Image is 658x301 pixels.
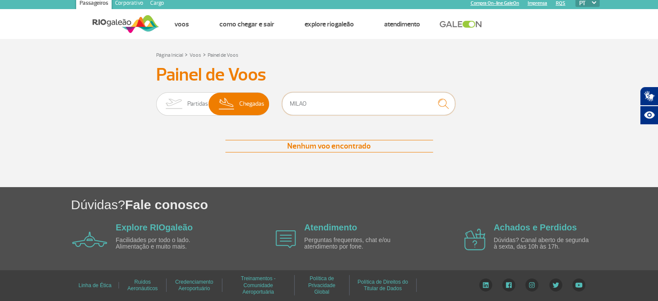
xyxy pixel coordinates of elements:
[116,223,193,232] a: Explore RIOgaleão
[203,49,206,59] a: >
[239,93,264,115] span: Chegadas
[384,20,420,29] a: Atendimento
[640,106,658,125] button: Abrir recursos assistivos.
[125,197,208,212] span: Fale conosco
[78,279,111,291] a: Linha de Ética
[308,272,335,298] a: Política de Privacidade Global
[214,93,240,115] img: slider-desembarque
[72,232,107,247] img: airplane icon
[304,223,357,232] a: Atendimento
[640,87,658,106] button: Abrir tradutor de língua de sinais.
[71,196,658,214] h1: Dúvidas?
[357,276,408,295] a: Política de Direitos do Titular de Dados
[116,237,215,250] p: Facilidades por todo o lado. Alimentação e muito mais.
[528,0,547,6] a: Imprensa
[156,64,502,86] h3: Painel de Voos
[219,20,274,29] a: Como chegar e sair
[225,140,433,152] div: Nenhum voo encontrado
[156,52,183,58] a: Página Inicial
[305,20,354,29] a: Explore RIOgaleão
[494,223,577,232] a: Achados e Perdidos
[640,87,658,125] div: Plugin de acessibilidade da Hand Talk.
[556,0,565,6] a: RQS
[304,237,404,250] p: Perguntas frequentes, chat e/ou atendimento por fone.
[525,278,539,291] img: Instagram
[160,93,187,115] img: slider-embarque
[127,276,157,295] a: Ruídos Aeronáuticos
[208,52,238,58] a: Painel de Voos
[471,0,519,6] a: Compra On-line GaleOn
[174,20,189,29] a: Voos
[502,278,515,291] img: Facebook
[549,278,562,291] img: Twitter
[175,276,213,295] a: Credenciamento Aeroportuário
[187,93,208,115] span: Partidas
[276,230,296,248] img: airplane icon
[494,237,593,250] p: Dúvidas? Canal aberto de segunda à sexta, das 10h às 17h.
[189,52,201,58] a: Voos
[185,49,188,59] a: >
[282,92,455,115] input: Voo, cidade ou cia aérea
[572,278,585,291] img: YouTube
[464,229,485,250] img: airplane icon
[479,278,492,291] img: LinkedIn
[241,272,276,298] a: Treinamentos - Comunidade Aeroportuária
